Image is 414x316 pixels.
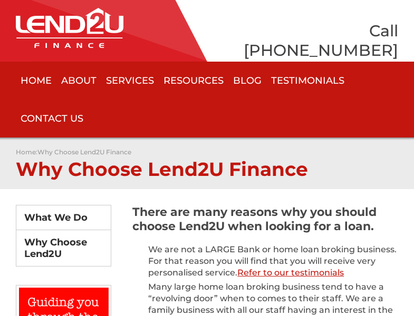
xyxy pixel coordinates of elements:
[16,62,56,100] a: Home
[132,205,398,244] h2: There are many reasons why you should choose Lend2U when looking for a loan.
[56,62,101,100] a: About
[101,62,159,100] a: Services
[228,62,266,100] a: Blog
[16,205,111,230] a: What We Do
[159,62,228,100] a: Resources
[237,268,344,278] a: Refer to our testimonials
[16,230,111,266] a: Why Choose Lend2U
[16,100,88,137] a: Contact Us
[16,156,398,179] h1: Why Choose Lend2U Finance
[16,148,398,156] p: :
[37,148,131,156] a: Why Choose Lend2U Finance
[132,244,398,281] li: We are not a LARGE Bank or home loan broking business. For that reason you will find that you wil...
[16,148,36,156] a: Home
[266,62,349,100] a: Testimonials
